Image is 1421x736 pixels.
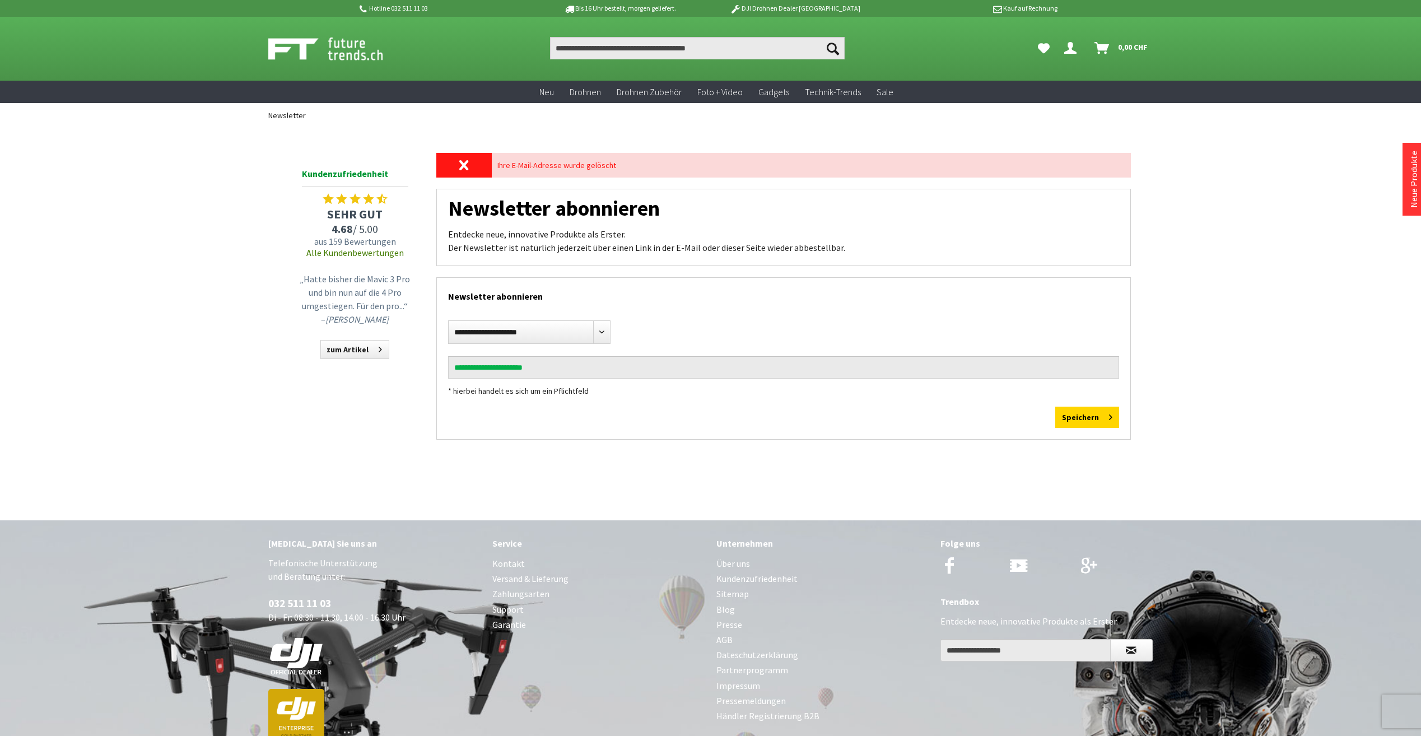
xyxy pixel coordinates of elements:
[716,663,929,678] a: Partnerprogramm
[1118,38,1148,56] span: 0,00 CHF
[550,37,845,59] input: Produkt, Marke, Kategorie, EAN, Artikelnummer…
[797,81,869,104] a: Technik-Trends
[448,227,1119,254] p: Entdecke neue, innovative Produkte als Erster. Der Newsletter ist natürlich jederzeit über einen ...
[940,536,1153,551] div: Folge uns
[296,222,414,236] span: / 5.00
[716,602,929,617] a: Blog
[533,2,707,15] p: Bis 16 Uhr bestellt, morgen geliefert.
[805,86,861,97] span: Technik-Trends
[940,639,1111,662] input: Ihre E-Mail Adresse
[883,2,1057,15] p: Kauf auf Rechnung
[697,86,743,97] span: Foto + Video
[1060,37,1085,59] a: Dein Konto
[492,536,705,551] div: Service
[940,594,1153,609] div: Trendbox
[758,86,789,97] span: Gadgets
[716,536,929,551] div: Unternehmen
[492,586,705,602] a: Zahlungsarten
[1090,37,1153,59] a: Warenkorb
[716,617,929,632] a: Presse
[689,81,751,104] a: Foto + Video
[869,81,901,104] a: Sale
[821,37,845,59] button: Suchen
[716,709,929,724] a: Händler Registrierung B2B
[751,81,797,104] a: Gadgets
[268,597,331,610] a: 032 511 11 03
[268,35,408,63] img: Shop Futuretrends - zur Startseite wechseln
[296,236,414,247] span: aus 159 Bewertungen
[532,81,562,104] a: Neu
[448,201,1119,216] h1: Newsletter abonnieren
[448,278,1119,309] h2: Newsletter abonnieren
[617,86,682,97] span: Drohnen Zubehör
[940,614,1153,628] p: Entdecke neue, innovative Produkte als Erster.
[1110,639,1153,662] button: Newsletter abonnieren
[1055,407,1119,428] button: Speichern
[492,153,1131,178] div: Ihre E-Mail-Adresse wurde gelöscht
[716,586,929,602] a: Sitemap
[492,602,705,617] a: Support
[716,648,929,663] a: Dateschutzerklärung
[539,86,554,97] span: Neu
[492,617,705,632] a: Garantie
[492,556,705,571] a: Kontakt
[1032,37,1055,59] a: Meine Favoriten
[716,693,929,709] a: Pressemeldungen
[268,110,306,120] span: Newsletter
[268,536,481,551] div: [MEDICAL_DATA] Sie uns an
[263,103,311,128] a: Newsletter
[296,206,414,222] span: SEHR GUT
[332,222,353,236] span: 4.68
[562,81,609,104] a: Drohnen
[306,247,404,258] a: Alle Kundenbewertungen
[320,340,389,359] a: zum Artikel
[716,632,929,648] a: AGB
[716,556,929,571] a: Über uns
[707,2,882,15] p: DJI Drohnen Dealer [GEOGRAPHIC_DATA]
[299,272,411,326] p: „Hatte bisher die Mavic 3 Pro und bin nun auf die 4 Pro umgestiegen. Für den pro...“ –
[570,86,601,97] span: Drohnen
[358,2,533,15] p: Hotline 032 511 11 03
[448,384,1119,398] div: * hierbei handelt es sich um ein Pflichtfeld
[302,166,408,187] span: Kundenzufriedenheit
[1408,151,1419,208] a: Neue Produkte
[325,314,389,325] em: [PERSON_NAME]
[609,81,689,104] a: Drohnen Zubehör
[492,571,705,586] a: Versand & Lieferung
[268,637,324,676] img: white-dji-schweiz-logo-official_140x140.png
[716,571,929,586] a: Kundenzufriedenheit
[716,678,929,693] a: Impressum
[877,86,893,97] span: Sale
